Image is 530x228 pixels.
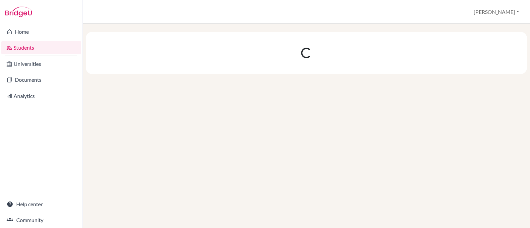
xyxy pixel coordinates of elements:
button: [PERSON_NAME] [471,6,522,18]
a: Universities [1,57,81,70]
a: Analytics [1,89,81,103]
img: Bridge-U [5,7,32,17]
a: Home [1,25,81,38]
a: Students [1,41,81,54]
a: Help center [1,198,81,211]
a: Documents [1,73,81,86]
a: Community [1,213,81,227]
